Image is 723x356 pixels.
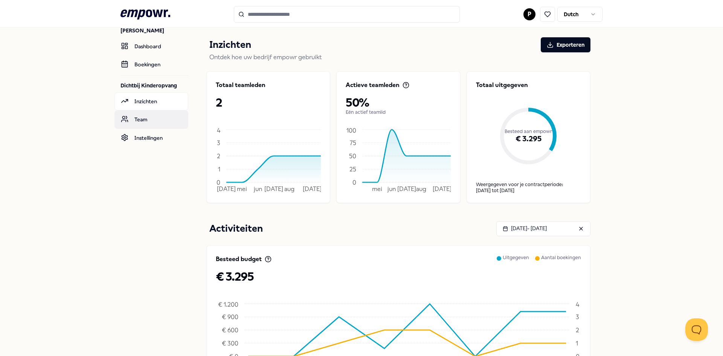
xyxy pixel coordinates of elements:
tspan: 50 [349,152,356,159]
tspan: jun [387,185,396,193]
tspan: 1 [576,339,578,347]
tspan: aug [416,185,426,193]
tspan: [DATE] [433,185,452,193]
p: Ontdek hoe uw bedrijf empowr gebruikt [209,52,590,62]
tspan: 1 [218,165,220,173]
p: 2 [216,96,321,109]
input: Search for products, categories or subcategories [234,6,460,23]
iframe: Help Scout Beacon - Open [685,318,708,341]
p: Actieve teamleden [346,81,400,90]
p: Dichtbij Kinderopvang [120,82,188,89]
button: P [523,8,535,20]
p: € 3.295 [216,270,581,283]
tspan: 25 [349,165,356,173]
tspan: € 900 [222,313,238,320]
p: Eén actief teamlid [346,109,451,115]
a: Boekingen [114,55,188,73]
tspan: [DATE] [397,185,416,193]
p: Uitgegeven [503,255,529,270]
p: Besteed budget [216,255,262,264]
tspan: € 300 [222,339,238,347]
tspan: [DATE] [217,185,236,193]
p: Weergegeven voor je contractperiode: [476,182,581,188]
button: [DATE]- [DATE] [496,221,590,236]
a: Team [114,110,188,128]
tspan: 0 [217,179,220,186]
button: Exporteren [541,37,590,52]
tspan: mei [237,185,247,193]
a: Instellingen [114,129,188,147]
tspan: 0 [352,179,356,186]
tspan: [DATE] [264,185,283,193]
p: Inzichten [209,37,251,52]
p: Totaal teamleden [216,81,265,90]
div: Besteed aan empowr [476,99,581,164]
p: Activiteiten [209,221,263,236]
p: 50% [346,96,451,109]
tspan: 4 [217,127,221,134]
a: Inzichten [114,92,188,110]
tspan: aug [284,185,294,193]
a: Dashboard [114,37,188,55]
p: Totaal uitgegeven [476,81,581,90]
p: Aantal boekingen [541,255,581,270]
tspan: 2 [576,326,579,333]
tspan: € 600 [222,326,238,333]
p: [PERSON_NAME] [120,27,188,34]
div: € 3.295 [476,114,581,164]
tspan: 3 [217,139,220,146]
tspan: 100 [346,127,356,134]
tspan: 2 [217,152,220,159]
tspan: 4 [576,301,580,308]
tspan: [DATE] [303,185,322,193]
tspan: € 1.200 [218,301,238,308]
tspan: 75 [350,139,356,146]
tspan: 3 [576,313,579,320]
tspan: jun [253,185,262,193]
div: [DATE] tot [DATE] [476,188,581,194]
div: [DATE] - [DATE] [503,224,547,232]
tspan: mei [372,185,382,193]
